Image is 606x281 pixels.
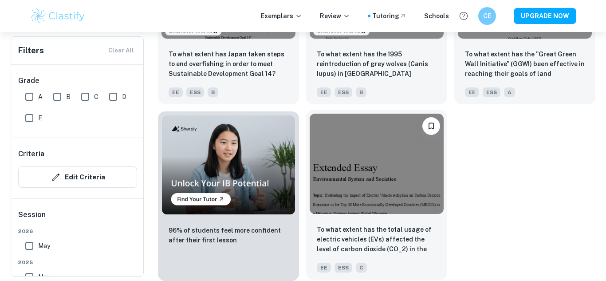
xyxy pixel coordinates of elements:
span: 2025 [18,258,137,266]
a: Thumbnail96% of students feel more confident after their first lesson [158,111,299,281]
span: D [122,92,126,102]
span: ESS [483,87,500,97]
img: Clastify logo [30,7,86,25]
p: To what extent has Japan taken steps to end overfishing in order to meet Sustainable Development ... [169,49,288,79]
span: ESS [334,87,352,97]
p: To what extent has the "Great Green Wall Initiative” (GGWI) been effective in reaching their goal... [465,49,585,79]
p: Exemplars [261,11,302,21]
span: A [504,87,515,97]
span: C [94,92,98,102]
button: CE [478,7,496,25]
span: B [66,92,71,102]
button: Edit Criteria [18,166,137,188]
button: Help and Feedback [456,8,471,24]
span: EE [169,87,183,97]
h6: Session [18,210,137,227]
span: EE [317,87,331,97]
p: 96% of students feel more confident after their first lesson [169,226,288,245]
img: Thumbnail [161,115,295,215]
span: 2026 [18,227,137,235]
h6: CE [482,11,492,21]
button: UPGRADE NOW [514,8,576,24]
span: ESS [334,263,352,273]
p: To what extent has the total usage of electric vehicles (EVs) affected the level of carbon dioxid... [317,225,437,255]
h6: Grade [18,75,137,86]
span: A [38,92,43,102]
span: EE [317,263,331,273]
span: E [38,113,42,123]
p: To what extent has the 1995 reintroduction of grey wolves (Canis Iupus) in Yellowstone National P... [317,49,437,79]
img: ESS EE example thumbnail: To what extent has the total usage of el [310,114,444,214]
a: BookmarkTo what extent has the total usage of electric vehicles (EVs) affected the level of carbo... [306,111,447,281]
a: Schools [424,11,449,21]
a: Tutoring [372,11,406,21]
span: C [356,263,367,273]
h6: Criteria [18,149,44,159]
button: Bookmark [422,117,440,135]
span: B [356,87,366,97]
span: ESS [186,87,204,97]
span: May [38,241,50,251]
span: EE [465,87,479,97]
p: Review [320,11,350,21]
span: B [208,87,218,97]
h6: Filters [18,44,44,57]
